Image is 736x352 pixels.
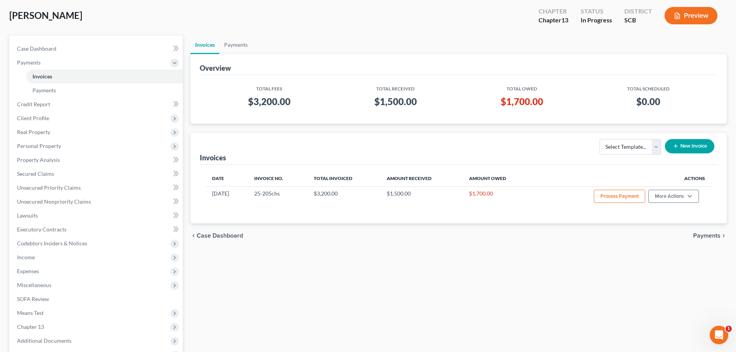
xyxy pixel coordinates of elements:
[11,42,183,56] a: Case Dashboard
[381,171,462,186] th: Amount Received
[693,233,727,239] button: Payments chevron_right
[17,212,38,219] span: Lawsuits
[17,296,49,302] span: SOFA Review
[11,195,183,209] a: Unsecured Nonpriority Claims
[32,73,52,80] span: Invoices
[665,7,717,24] button: Preview
[17,198,91,205] span: Unsecured Nonpriority Claims
[381,186,462,208] td: $1,500.00
[17,254,35,260] span: Income
[190,233,243,239] button: chevron_left Case Dashboard
[200,63,231,73] div: Overview
[17,156,60,163] span: Property Analysis
[17,115,49,121] span: Client Profile
[594,190,645,203] button: Process Payment
[721,233,727,239] i: chevron_right
[308,186,381,208] td: $3,200.00
[17,45,56,52] span: Case Dashboard
[463,186,534,208] td: $1,700.00
[585,81,711,92] th: Total Scheduled
[459,81,585,92] th: Total Owed
[17,143,61,149] span: Personal Property
[11,153,183,167] a: Property Analysis
[17,101,50,107] span: Credit Report
[190,36,219,54] a: Invoices
[197,233,243,239] span: Case Dashboard
[463,171,534,186] th: Amount Owed
[212,95,326,108] h3: $3,200.00
[17,309,44,316] span: Means Test
[17,129,50,135] span: Real Property
[693,233,721,239] span: Payments
[11,167,183,181] a: Secured Claims
[17,184,81,191] span: Unsecured Priority Claims
[581,16,612,25] div: In Progress
[726,326,732,332] span: 1
[534,171,711,186] th: Actions
[624,7,652,16] div: District
[308,171,381,186] th: Total Invoiced
[624,16,652,25] div: SCB
[11,181,183,195] a: Unsecured Priority Claims
[11,97,183,111] a: Credit Report
[539,7,568,16] div: Chapter
[190,233,197,239] i: chevron_left
[9,10,82,21] span: [PERSON_NAME]
[17,323,44,330] span: Chapter 13
[11,223,183,236] a: Executory Contracts
[665,139,714,153] button: New Invoice
[206,186,248,208] td: [DATE]
[561,16,568,24] span: 13
[206,81,332,92] th: Total Fees
[17,226,66,233] span: Executory Contracts
[32,87,56,94] span: Payments
[26,70,183,83] a: Invoices
[11,292,183,306] a: SOFA Review
[648,190,699,203] button: More Actions
[539,16,568,25] div: Chapter
[17,282,51,288] span: Miscellaneous
[581,7,612,16] div: Status
[248,171,308,186] th: Invoice No.
[17,268,39,274] span: Expenses
[248,186,308,208] td: 25-205chs
[26,83,183,97] a: Payments
[11,209,183,223] a: Lawsuits
[710,326,728,344] iframe: Intercom live chat
[465,95,579,108] h3: $1,700.00
[591,95,705,108] h3: $0.00
[17,337,71,344] span: Additional Documents
[17,170,54,177] span: Secured Claims
[338,95,452,108] h3: $1,500.00
[200,153,226,162] div: Invoices
[17,240,87,247] span: Codebtors Insiders & Notices
[219,36,252,54] a: Payments
[206,171,248,186] th: Date
[332,81,459,92] th: Total Received
[17,59,41,66] span: Payments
